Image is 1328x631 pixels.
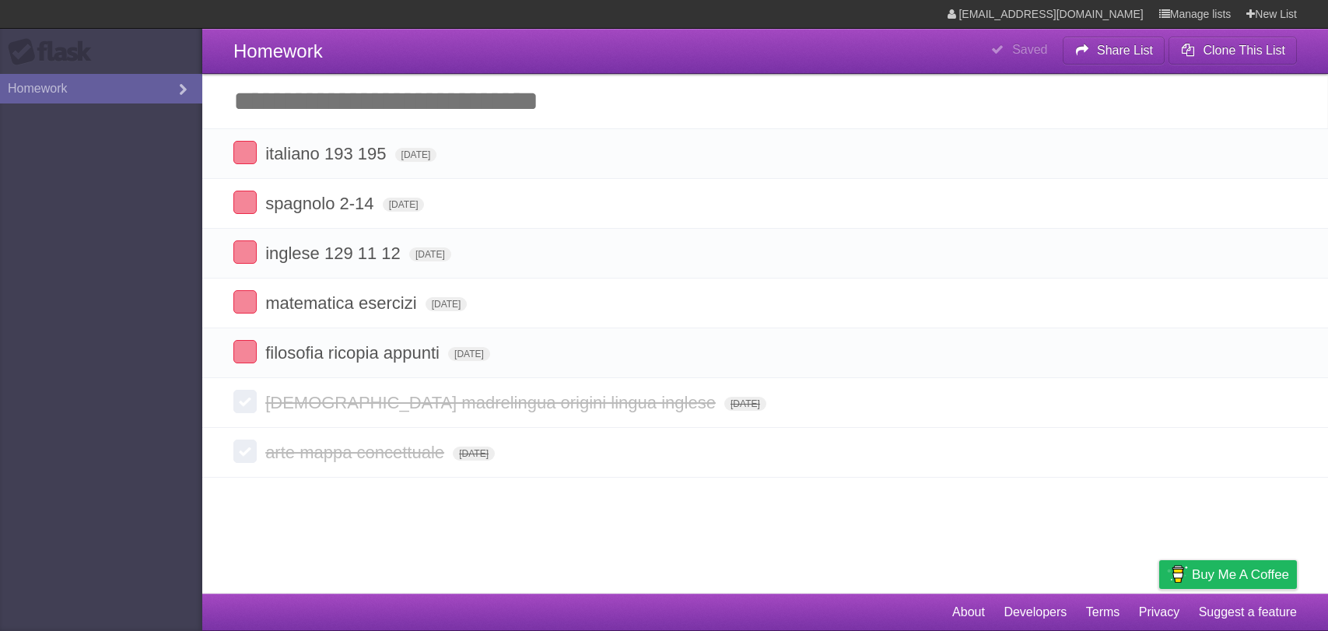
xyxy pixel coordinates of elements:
[1063,37,1165,65] button: Share List
[1004,598,1067,627] a: Developers
[395,148,437,162] span: [DATE]
[233,390,257,413] label: Done
[1169,37,1297,65] button: Clone This List
[409,247,451,261] span: [DATE]
[1139,598,1179,627] a: Privacy
[1012,43,1047,56] b: Saved
[1199,598,1297,627] a: Suggest a feature
[8,38,101,66] div: Flask
[233,440,257,463] label: Done
[233,340,257,363] label: Done
[1159,560,1297,589] a: Buy me a coffee
[233,191,257,214] label: Done
[448,347,490,361] span: [DATE]
[1167,561,1188,587] img: Buy me a coffee
[265,393,720,412] span: [DEMOGRAPHIC_DATA] madrelingua origini lingua inglese
[265,144,390,163] span: italiano 193 195
[265,194,377,213] span: spagnolo 2-14
[233,240,257,264] label: Done
[233,40,323,61] span: Homework
[233,141,257,164] label: Done
[426,297,468,311] span: [DATE]
[265,293,420,313] span: matematica esercizi
[1086,598,1120,627] a: Terms
[724,397,766,411] span: [DATE]
[453,447,495,461] span: [DATE]
[265,443,448,462] span: arte mappa concettuale
[265,343,443,363] span: filosofia ricopia appunti
[233,290,257,314] label: Done
[265,244,405,263] span: inglese 129 11 12
[1192,561,1289,588] span: Buy me a coffee
[383,198,425,212] span: [DATE]
[1097,44,1153,57] b: Share List
[952,598,985,627] a: About
[1203,44,1285,57] b: Clone This List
